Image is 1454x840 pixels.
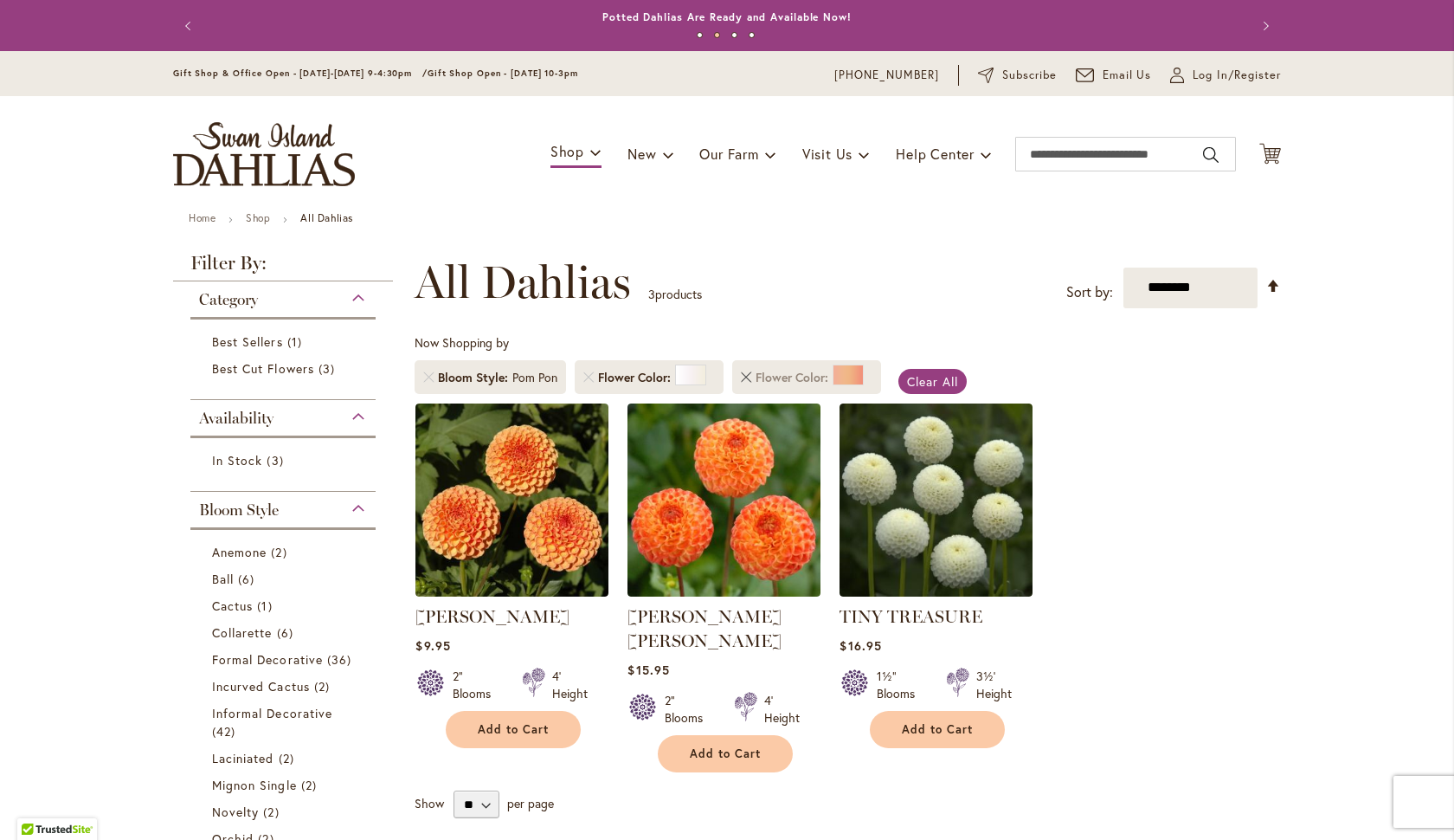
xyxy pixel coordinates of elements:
[415,795,444,811] span: Show
[658,735,793,772] button: Add to Cart
[212,704,358,740] a: Informal Decorative 42
[840,637,881,654] span: $16.95
[212,803,358,821] a: Novelty 2
[423,372,434,383] a: Remove Bloom Style Pom Pon
[840,584,1033,600] a: TINY TREASURE
[1002,67,1057,84] span: Subscribe
[189,211,216,224] a: Home
[764,692,800,727] div: 4' Height
[877,668,925,702] div: 1½" Blooms
[1246,9,1281,43] button: Next
[246,211,270,224] a: Shop
[212,570,358,588] a: Ball 6
[714,32,720,38] button: 2 of 4
[415,334,509,351] span: Now Shopping by
[212,333,358,351] a: Best Sellers
[749,32,755,38] button: 4 of 4
[271,543,291,561] span: 2
[699,145,758,163] span: Our Farm
[627,584,820,600] a: GINGER WILLO
[550,142,584,160] span: Shop
[279,749,299,767] span: 2
[648,281,702,308] p: products
[834,67,939,84] a: [PHONE_NUMBER]
[238,570,259,588] span: 6
[212,624,273,641] span: Collarette
[898,369,967,394] a: Clear All
[212,677,358,695] a: Incurved Cactus 2
[173,122,355,186] a: store logo
[212,597,358,615] a: Cactus 1
[731,32,737,38] button: 3 of 4
[907,373,958,390] span: Clear All
[507,795,554,811] span: per page
[415,584,608,600] a: AMBER QUEEN
[173,68,428,79] span: Gift Shop & Office Open - [DATE]-[DATE] 9-4:30pm /
[428,68,578,79] span: Gift Shop Open - [DATE] 10-3pm
[327,650,356,669] span: 36
[300,211,353,224] strong: All Dahlias
[277,624,298,642] span: 6
[978,67,1057,84] a: Subscribe
[627,662,669,678] span: $15.95
[212,333,283,350] span: Best Sellers
[583,372,594,383] a: Remove Flower Color White/Cream
[415,404,608,597] img: AMBER QUEEN
[212,452,262,468] span: In Stock
[648,286,655,302] span: 3
[415,256,631,308] span: All Dahlias
[627,145,656,163] span: New
[446,711,581,748] button: Add to Cart
[212,749,358,767] a: Laciniated 2
[314,677,334,695] span: 2
[1170,67,1281,84] a: Log In/Register
[199,290,258,309] span: Category
[602,10,852,23] a: Potted Dahlias Are Ready and Available Now!
[1076,67,1152,84] a: Email Us
[741,372,751,383] a: Remove Flower Color Orange/Peach
[212,678,310,695] span: Incurved Cactus
[212,651,323,668] span: Formal Decorative
[1066,276,1113,308] label: Sort by:
[415,606,569,627] a: [PERSON_NAME]
[173,254,393,281] strong: Filter By:
[212,776,358,794] a: Mignon Single 2
[478,722,549,737] span: Add to Cart
[840,606,982,627] a: TINY TREASURE
[212,544,267,560] span: Anemone
[627,606,782,651] a: [PERSON_NAME] [PERSON_NAME]
[212,543,358,561] a: Anemone 2
[287,333,306,351] span: 1
[199,409,273,428] span: Availability
[1103,67,1152,84] span: Email Us
[212,804,259,820] span: Novelty
[552,668,588,702] div: 4' Height
[697,32,703,38] button: 1 of 4
[756,369,833,386] span: Flower Color
[212,722,240,740] span: 42
[512,369,557,386] div: Pom Pon
[438,369,512,386] span: Bloom Style
[212,624,358,642] a: Collarette 6
[199,501,279,520] span: Bloom Style
[902,722,973,737] span: Add to Cart
[212,598,253,614] span: Cactus
[690,746,761,761] span: Add to Cart
[318,359,339,378] span: 3
[1193,67,1281,84] span: Log In/Register
[627,404,820,597] img: GINGER WILLO
[976,668,1012,702] div: 3½' Height
[840,404,1033,597] img: TINY TREASURE
[212,451,358,469] a: In Stock 3
[415,637,450,654] span: $9.95
[173,9,208,43] button: Previous
[665,692,713,727] div: 2" Blooms
[870,711,1005,748] button: Add to Cart
[212,359,358,378] a: Best Cut Flowers
[212,750,274,766] span: Laciniated
[896,145,975,163] span: Help Center
[802,145,852,163] span: Visit Us
[13,779,61,827] iframe: Launch Accessibility Center
[263,803,283,821] span: 2
[212,777,297,793] span: Mignon Single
